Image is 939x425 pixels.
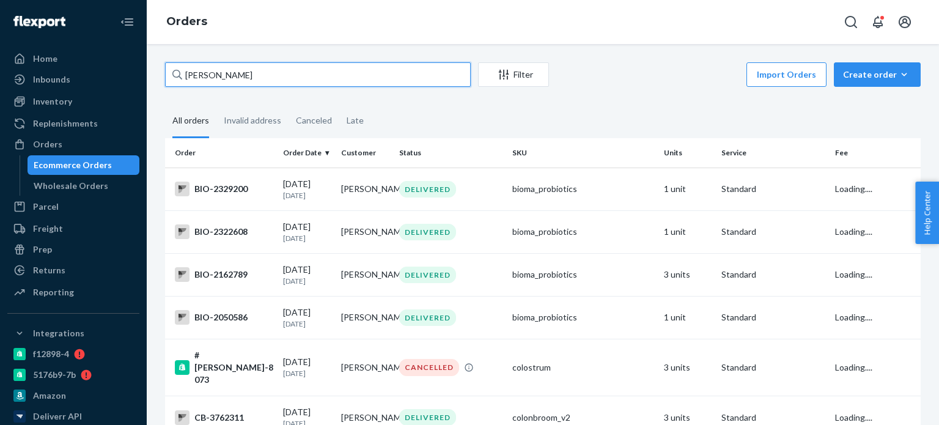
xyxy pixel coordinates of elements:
[399,181,456,198] div: DELIVERED
[721,311,825,323] p: Standard
[830,253,921,296] td: Loading....
[7,114,139,133] a: Replenishments
[507,138,658,168] th: SKU
[866,10,890,34] button: Open notifications
[33,348,69,360] div: f12898-4
[399,309,456,326] div: DELIVERED
[283,306,331,329] div: [DATE]
[33,201,59,213] div: Parcel
[830,210,921,253] td: Loading....
[33,223,63,235] div: Freight
[659,210,717,253] td: 1 unit
[115,10,139,34] button: Close Navigation
[175,410,273,425] div: CB-3762311
[336,296,394,339] td: [PERSON_NAME]
[33,369,76,381] div: 5176b9-7b
[512,268,654,281] div: bioma_probiotics
[283,190,331,201] p: [DATE]
[830,168,921,210] td: Loading....
[175,310,273,325] div: BIO-2050586
[34,180,108,192] div: Wholesale Orders
[33,390,66,402] div: Amazon
[721,268,825,281] p: Standard
[33,117,98,130] div: Replenishments
[716,138,830,168] th: Service
[7,323,139,343] button: Integrations
[175,224,273,239] div: BIO-2322608
[721,183,825,195] p: Standard
[33,95,72,108] div: Inventory
[336,168,394,210] td: [PERSON_NAME]
[659,168,717,210] td: 1 unit
[7,240,139,259] a: Prep
[33,243,52,256] div: Prep
[165,62,471,87] input: Search orders
[175,349,273,386] div: #[PERSON_NAME]-8073
[834,62,921,87] button: Create order
[512,311,654,323] div: bioma_probiotics
[165,138,278,168] th: Order
[830,138,921,168] th: Fee
[296,105,332,136] div: Canceled
[7,197,139,216] a: Parcel
[7,283,139,302] a: Reporting
[33,264,65,276] div: Returns
[283,356,331,379] div: [DATE]
[746,62,827,87] button: Import Orders
[172,105,209,138] div: All orders
[7,49,139,68] a: Home
[659,296,717,339] td: 1 unit
[283,264,331,286] div: [DATE]
[283,368,331,379] p: [DATE]
[33,410,82,423] div: Deliverr API
[283,319,331,329] p: [DATE]
[721,361,825,374] p: Standard
[336,253,394,296] td: [PERSON_NAME]
[512,412,654,424] div: colonbroom_v2
[512,226,654,238] div: bioma_probiotics
[512,183,654,195] div: bioma_probiotics
[283,233,331,243] p: [DATE]
[512,361,654,374] div: colostrum
[347,105,364,136] div: Late
[283,221,331,243] div: [DATE]
[721,412,825,424] p: Standard
[915,182,939,244] button: Help Center
[659,253,717,296] td: 3 units
[175,267,273,282] div: BIO-2162789
[7,365,139,385] a: 5176b9-7b
[843,68,911,81] div: Create order
[224,105,281,136] div: Invalid address
[394,138,507,168] th: Status
[336,339,394,396] td: [PERSON_NAME]
[341,147,389,158] div: Customer
[33,138,62,150] div: Orders
[34,159,112,171] div: Ecommerce Orders
[156,4,217,40] ol: breadcrumbs
[7,70,139,89] a: Inbounds
[33,73,70,86] div: Inbounds
[830,296,921,339] td: Loading....
[278,138,336,168] th: Order Date
[283,276,331,286] p: [DATE]
[399,267,456,283] div: DELIVERED
[478,62,549,87] button: Filter
[166,15,207,28] a: Orders
[399,224,456,240] div: DELIVERED
[33,286,74,298] div: Reporting
[659,339,717,396] td: 3 units
[7,135,139,154] a: Orders
[399,359,459,375] div: CANCELLED
[721,226,825,238] p: Standard
[659,138,717,168] th: Units
[28,155,140,175] a: Ecommerce Orders
[33,53,57,65] div: Home
[175,182,273,196] div: BIO-2329200
[33,327,84,339] div: Integrations
[839,10,863,34] button: Open Search Box
[7,344,139,364] a: f12898-4
[7,219,139,238] a: Freight
[830,339,921,396] td: Loading....
[7,261,139,280] a: Returns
